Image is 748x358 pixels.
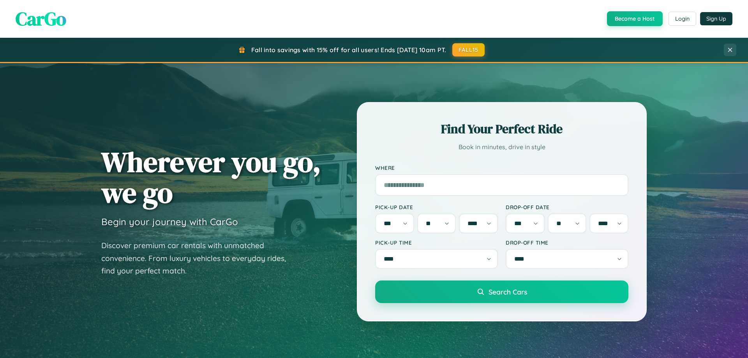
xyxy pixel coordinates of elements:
button: Become a Host [607,11,663,26]
button: Login [669,12,696,26]
p: Discover premium car rentals with unmatched convenience. From luxury vehicles to everyday rides, ... [101,239,296,277]
span: Search Cars [489,287,527,296]
label: Pick-up Date [375,204,498,210]
button: Search Cars [375,280,628,303]
button: Sign Up [700,12,732,25]
p: Book in minutes, drive in style [375,141,628,153]
label: Drop-off Date [506,204,628,210]
h3: Begin your journey with CarGo [101,216,238,227]
button: FALL15 [452,43,485,56]
span: Fall into savings with 15% off for all users! Ends [DATE] 10am PT. [251,46,446,54]
span: CarGo [16,6,66,32]
label: Where [375,164,628,171]
label: Pick-up Time [375,239,498,246]
h1: Wherever you go, we go [101,146,321,208]
label: Drop-off Time [506,239,628,246]
h2: Find Your Perfect Ride [375,120,628,138]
